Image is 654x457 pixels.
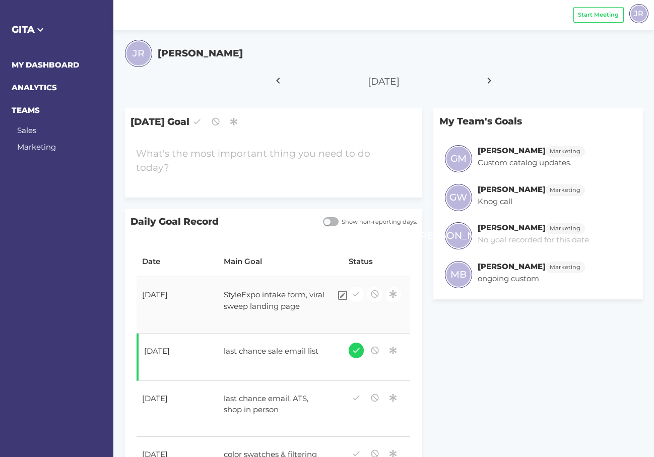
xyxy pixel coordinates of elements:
[573,7,624,23] button: Start Meeting
[478,146,546,155] h6: [PERSON_NAME]
[546,184,585,194] a: Marketing
[450,268,467,282] span: MB
[629,4,648,23] div: JR
[137,334,218,381] td: [DATE]
[368,76,400,87] span: [DATE]
[339,218,417,226] span: Show non-reporting days.
[12,83,57,92] a: ANALYTICS
[12,105,102,116] h6: TEAMS
[450,152,467,166] span: GM
[417,229,500,243] span: [PERSON_NAME]
[125,108,422,135] span: [DATE] Goal
[218,284,332,318] div: StyleExpo intake form, viral sweep landing page
[478,273,585,285] p: ongoing custom
[478,234,589,246] p: No goal recorded for this date
[12,23,102,37] h5: GITA
[634,8,643,19] span: JR
[218,340,332,365] div: last chance sale email list
[142,256,213,268] div: Date
[478,184,546,194] h6: [PERSON_NAME]
[449,190,467,205] span: GW
[546,223,585,232] a: Marketing
[550,186,580,194] span: Marketing
[349,256,405,268] div: Status
[478,262,546,271] h6: [PERSON_NAME]
[546,262,585,271] a: Marketing
[478,223,546,232] h6: [PERSON_NAME]
[137,277,218,334] td: [DATE]
[546,146,585,155] a: Marketing
[133,46,145,60] span: JR
[17,142,56,152] a: Marketing
[158,46,243,60] h5: [PERSON_NAME]
[433,108,642,134] p: My Team's Goals
[550,224,580,233] span: Marketing
[224,256,337,268] div: Main Goal
[12,60,79,70] a: MY DASHBOARD
[137,381,218,437] td: [DATE]
[478,157,585,169] p: Custom catalog updates.
[478,196,585,208] p: Knog call
[218,387,332,422] div: last chance email, ATS, shop in person
[550,263,580,272] span: Marketing
[578,11,619,19] span: Start Meeting
[17,125,36,135] a: Sales
[550,147,580,156] span: Marketing
[125,209,317,235] span: Daily Goal Record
